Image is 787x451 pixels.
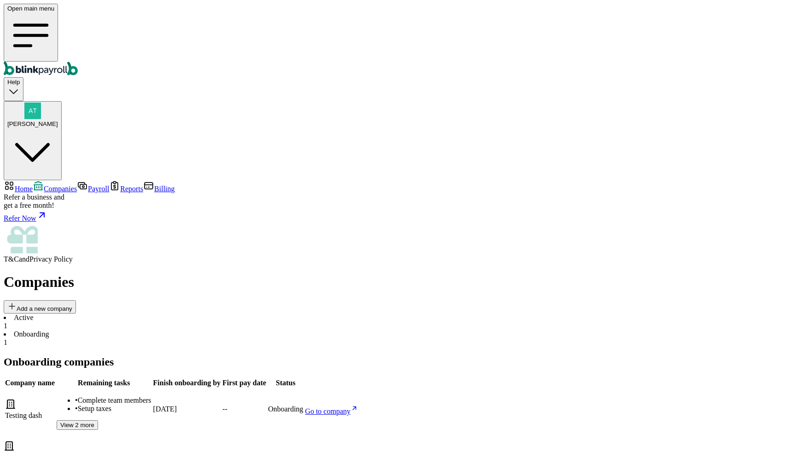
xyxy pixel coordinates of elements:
[4,77,23,101] button: Help
[57,420,98,430] button: View 2 more
[153,388,221,430] td: [DATE]
[4,356,783,368] h2: Onboarding companies
[741,407,787,451] iframe: Chat Widget
[33,185,77,193] a: Companies
[222,378,266,388] th: First pay date
[154,185,174,193] span: Billing
[4,338,7,346] span: 1
[4,185,33,193] a: Home
[267,378,303,388] th: Status
[4,4,58,62] button: Open main menu
[4,255,19,263] span: T&C
[4,193,783,210] div: Refer a business and get a free month!
[7,79,20,86] span: Help
[4,322,7,330] span: 1
[5,411,42,419] span: Testing dash
[88,185,109,193] span: Payroll
[5,378,55,388] th: Company name
[60,422,94,428] span: View 2 more
[153,378,221,388] th: Finish onboarding by
[4,180,783,263] nav: Sidebar
[77,185,109,193] a: Payroll
[4,330,783,347] li: Onboarding
[4,101,62,181] button: [PERSON_NAME]
[4,274,783,291] h1: Companies
[17,305,72,312] span: Add a new company
[78,396,151,404] span: Complete team members
[109,185,143,193] a: Reports
[120,185,143,193] span: Reports
[4,314,783,330] li: Active
[222,388,266,430] td: --
[143,185,174,193] a: Billing
[4,4,783,77] nav: Global
[268,405,303,413] span: Onboarding
[29,255,73,263] span: Privacy Policy
[19,255,29,263] span: and
[78,405,111,412] span: Setup taxes
[4,210,783,223] a: Refer Now
[75,405,78,412] span: •
[305,407,358,415] a: Go to company
[305,407,351,415] span: Go to company
[7,120,58,127] span: [PERSON_NAME]
[7,5,54,12] span: Open main menu
[4,300,76,314] button: Add a new company
[44,185,77,193] span: Companies
[56,378,152,388] th: Remaining tasks
[15,185,33,193] span: Home
[75,396,78,404] span: •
